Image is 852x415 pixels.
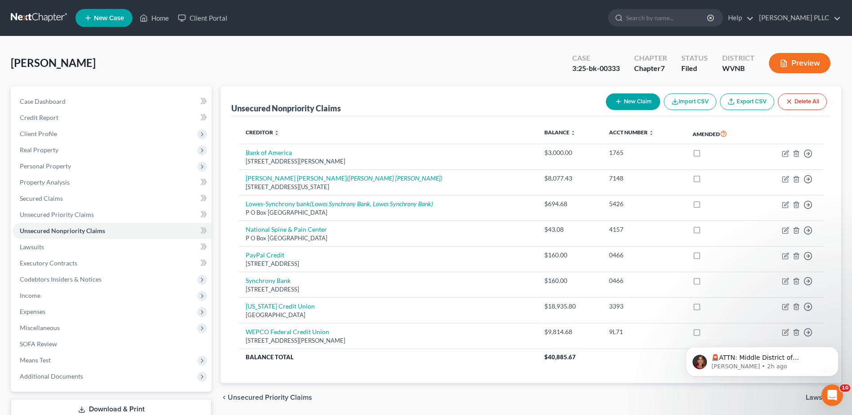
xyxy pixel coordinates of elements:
div: [STREET_ADDRESS][PERSON_NAME] [246,157,530,166]
i: chevron_left [221,394,228,401]
span: SOFA Review [20,340,57,348]
iframe: Intercom notifications message [672,328,852,391]
th: Balance Total [238,349,537,365]
div: 3393 [609,302,679,311]
i: (Lowes Synchrony Bank, Lowes Synchrony Bank) [310,200,433,207]
div: Unsecured Nonpriority Claims [231,103,341,114]
div: 5426 [609,199,679,208]
span: Lawsuits [20,243,44,251]
div: $160.00 [544,276,595,285]
span: Means Test [20,356,51,364]
a: Unsecured Nonpriority Claims [13,223,212,239]
i: unfold_more [274,130,279,136]
div: [STREET_ADDRESS] [246,285,530,294]
i: unfold_more [570,130,576,136]
a: Lowes-Synchrony bank(Lowes Synchrony Bank, Lowes Synchrony Bank) [246,200,433,207]
a: Property Analysis [13,174,212,190]
a: [US_STATE] Credit Union [246,302,315,310]
div: Filed [681,63,708,74]
div: $9,814.68 [544,327,595,336]
a: Lawsuits [13,239,212,255]
span: New Case [94,15,124,22]
span: Real Property [20,146,58,154]
div: $18,935.80 [544,302,595,311]
a: SOFA Review [13,336,212,352]
span: Unsecured Priority Claims [228,394,312,401]
span: Additional Documents [20,372,83,380]
a: Home [135,10,173,26]
span: Codebtors Insiders & Notices [20,275,102,283]
span: Executory Contracts [20,259,77,267]
a: Help [724,10,754,26]
a: Bank of America [246,149,292,156]
a: Synchrony Bank [246,277,291,284]
button: New Claim [606,93,660,110]
div: $43.08 [544,225,595,234]
div: P O Box [GEOGRAPHIC_DATA] [246,234,530,243]
a: Client Portal [173,10,232,26]
span: [PERSON_NAME] [11,56,96,69]
span: Expenses [20,308,45,315]
span: Property Analysis [20,178,70,186]
div: $694.68 [544,199,595,208]
input: Search by name... [626,9,708,26]
div: 9L71 [609,327,679,336]
span: Unsecured Priority Claims [20,211,94,218]
span: 7 [661,64,665,72]
a: Executory Contracts [13,255,212,271]
a: Credit Report [13,110,212,126]
div: 1765 [609,148,679,157]
i: ([PERSON_NAME] [PERSON_NAME]) [347,174,442,182]
div: 0466 [609,251,679,260]
a: [PERSON_NAME] [PERSON_NAME]([PERSON_NAME] [PERSON_NAME]) [246,174,442,182]
span: Client Profile [20,130,57,137]
div: P O Box [GEOGRAPHIC_DATA] [246,208,530,217]
a: Balance unfold_more [544,129,576,136]
span: Unsecured Nonpriority Claims [20,227,105,234]
div: 7148 [609,174,679,183]
button: Preview [769,53,830,73]
span: Secured Claims [20,194,63,202]
div: District [722,53,755,63]
span: Personal Property [20,162,71,170]
a: Unsecured Priority Claims [13,207,212,223]
div: 0466 [609,276,679,285]
a: PayPal Credit [246,251,284,259]
a: [PERSON_NAME] PLLC [755,10,841,26]
span: 10 [840,384,850,392]
button: Import CSV [664,93,716,110]
span: $40,885.67 [544,353,576,361]
div: 3:25-bk-00333 [572,63,620,74]
div: WVNB [722,63,755,74]
a: Creditor unfold_more [246,129,279,136]
a: Secured Claims [13,190,212,207]
div: [GEOGRAPHIC_DATA] [246,311,530,319]
a: Case Dashboard [13,93,212,110]
div: Chapter [634,53,667,63]
div: Case [572,53,620,63]
div: [STREET_ADDRESS][US_STATE] [246,183,530,191]
button: Lawsuits chevron_right [806,394,841,401]
iframe: Intercom live chat [821,384,843,406]
span: Credit Report [20,114,58,121]
div: 4157 [609,225,679,234]
div: $3,000.00 [544,148,595,157]
i: unfold_more [649,130,654,136]
a: WEPCO Federal Credit Union [246,328,329,336]
span: Lawsuits [806,394,834,401]
th: Amended [685,124,755,144]
div: Chapter [634,63,667,74]
a: National Spine & Pain Center [246,225,327,233]
button: Delete All [778,93,827,110]
button: chevron_left Unsecured Priority Claims [221,394,312,401]
div: $160.00 [544,251,595,260]
span: Miscellaneous [20,324,60,331]
div: $8,077.43 [544,174,595,183]
div: [STREET_ADDRESS] [246,260,530,268]
span: Income [20,291,40,299]
div: Status [681,53,708,63]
